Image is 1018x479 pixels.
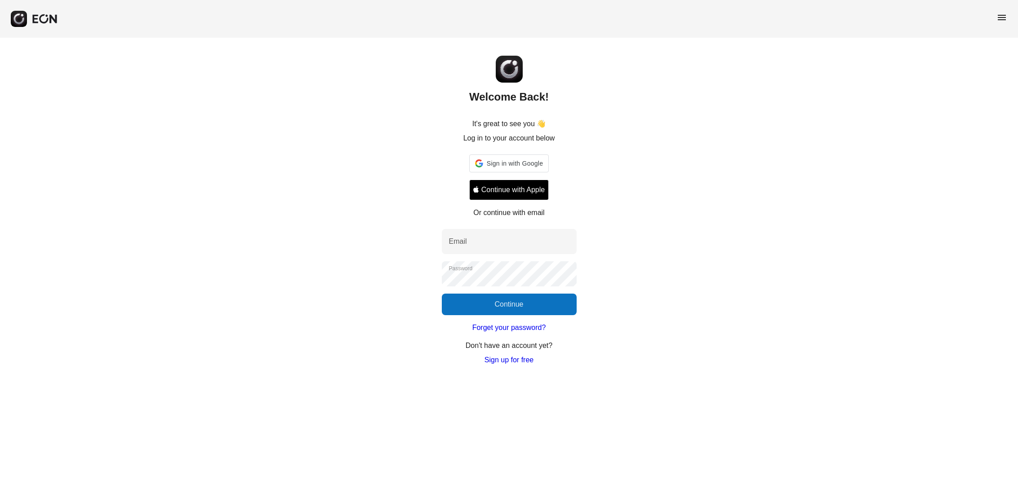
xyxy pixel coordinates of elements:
[485,355,533,365] a: Sign up for free
[449,265,473,272] label: Password
[463,133,555,144] p: Log in to your account below
[469,180,549,200] button: Signin with apple ID
[487,158,543,169] span: Sign in with Google
[473,207,544,218] p: Or continue with email
[442,294,577,315] button: Continue
[469,90,549,104] h2: Welcome Back!
[449,236,467,247] label: Email
[466,340,552,351] p: Don't have an account yet?
[996,12,1007,23] span: menu
[469,154,549,172] div: Sign in with Google
[472,322,546,333] a: Forget your password?
[472,119,546,129] p: It's great to see you 👋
